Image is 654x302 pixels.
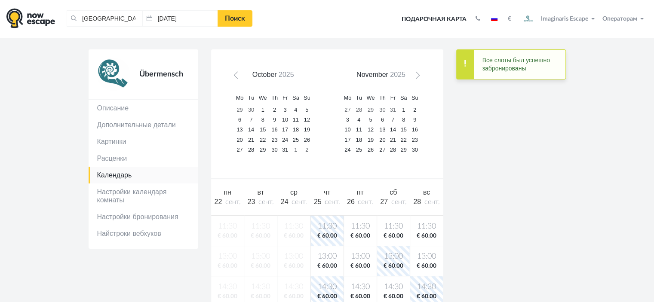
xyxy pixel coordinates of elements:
a: 27 [341,105,353,115]
div: Все слоты был успешно забронированы [456,49,566,79]
span: Wednesday [259,95,267,101]
a: 22 [398,135,409,145]
a: 30 [409,145,421,155]
span: € 60.00 [379,293,408,301]
span: € 60.00 [412,293,442,301]
a: 20 [377,135,388,145]
span: Thursday [379,95,386,101]
span: ср [290,189,298,196]
span: Imaginaris Escape [541,14,588,22]
a: 15 [398,125,409,135]
a: Настройки календаря комнаты [89,183,198,208]
a: Дополнительные детали [89,116,198,133]
span: 2025 [279,71,294,78]
span: € 60.00 [312,232,341,240]
a: 22 [256,135,269,145]
a: 31 [280,145,290,155]
a: 23 [409,135,421,145]
a: 10 [341,125,353,135]
a: 16 [269,125,280,135]
a: 27 [377,145,388,155]
a: 7 [388,115,398,125]
span: November [356,71,388,78]
a: Картинки [89,133,198,150]
div: Übermensch [130,58,190,91]
a: 13 [233,125,246,135]
a: 30 [269,145,280,155]
span: 24 [281,198,289,205]
a: 7 [246,115,257,125]
span: 13:00 [312,251,341,262]
span: сент. [325,198,340,205]
a: Расценки [89,150,198,167]
span: € 60.00 [412,232,442,240]
span: 23 [248,198,255,205]
span: € 60.00 [412,262,442,270]
a: Календарь [89,167,198,183]
a: 11 [353,125,364,135]
a: Настройки бронирования [89,208,198,225]
span: Monday [236,95,244,101]
a: 1 [256,105,269,115]
a: 6 [233,115,246,125]
span: 11:30 [379,221,408,232]
span: 11:30 [412,221,442,232]
span: Операторам [602,16,637,22]
span: 27 [380,198,388,205]
span: чт [324,189,331,196]
a: 5 [301,105,313,115]
span: сент. [391,198,406,205]
a: 29 [364,105,377,115]
span: 13:00 [412,251,442,262]
span: сент. [358,198,373,205]
a: 20 [233,135,246,145]
span: € 60.00 [379,232,408,240]
a: 29 [398,145,409,155]
span: 25 [314,198,322,205]
a: 4 [353,115,364,125]
span: Friday [390,95,396,101]
a: 28 [388,145,398,155]
a: 8 [398,115,409,125]
span: 13:00 [346,251,375,262]
button: € [504,15,516,23]
a: Поиск [218,10,252,27]
img: ru.jpg [491,17,497,21]
a: 31 [388,105,398,115]
a: 11 [290,115,301,125]
a: 29 [256,145,269,155]
img: logo [6,8,55,28]
a: 28 [246,145,257,155]
a: 1 [398,105,409,115]
a: 5 [364,115,377,125]
span: сент. [292,198,307,205]
span: 22 [214,198,222,205]
a: Next [410,71,422,83]
span: Friday [282,95,288,101]
span: сент. [424,198,440,205]
a: 17 [341,135,353,145]
span: Sunday [411,95,418,101]
span: Saturday [400,95,407,101]
a: 12 [364,125,377,135]
a: 2 [301,145,313,155]
span: Prev [235,73,242,80]
a: 26 [364,145,377,155]
span: € 60.00 [379,262,408,270]
a: 18 [353,135,364,145]
a: Подарочная карта [399,10,470,29]
a: Найстроки вебхуков [89,225,198,242]
span: сб [390,189,397,196]
span: Tuesday [248,95,254,101]
span: Saturday [292,95,299,101]
span: сент. [225,198,241,205]
a: 21 [246,135,257,145]
a: 28 [353,105,364,115]
a: 3 [280,105,290,115]
a: 27 [233,145,246,155]
span: Wednesday [366,95,375,101]
a: 29 [233,105,246,115]
span: 28 [413,198,421,205]
a: 14 [388,125,398,135]
a: 6 [377,115,388,125]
